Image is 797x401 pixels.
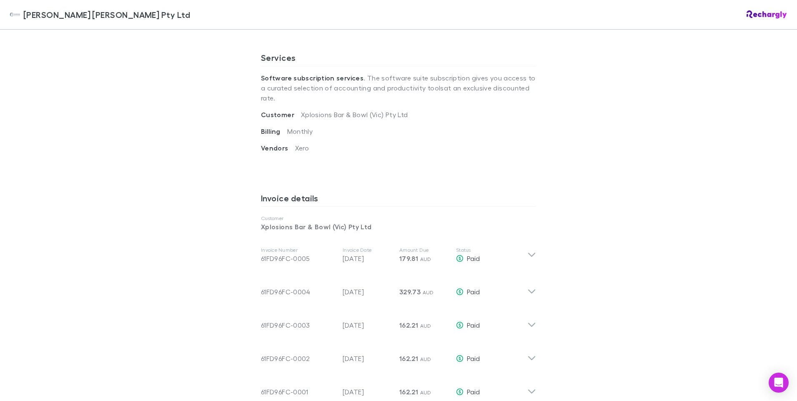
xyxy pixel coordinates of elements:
p: Xplosions Bar & Bowl (Vic) Pty Ltd [261,222,536,232]
span: [PERSON_NAME] [PERSON_NAME] Pty Ltd [23,8,190,21]
img: Rechargly Logo [747,10,787,19]
p: Invoice Date [343,247,393,253]
img: Hotchkin Hughes Pty Ltd's Logo [10,10,20,20]
div: 61FD96FC-0004[DATE]329.73 AUDPaid [254,272,543,305]
div: 61FD96FC-0003 [261,320,336,330]
span: Paid [467,388,480,396]
div: 61FD96FC-0002 [261,353,336,363]
span: AUD [420,323,431,329]
div: 61FD96FC-0005 [261,253,336,263]
span: Billing [261,127,287,135]
div: 61FD96FC-0001 [261,387,336,397]
p: [DATE] [343,387,393,397]
p: [DATE] [343,320,393,330]
p: [DATE] [343,353,393,363]
div: Invoice Number61FD96FC-0005Invoice Date[DATE]Amount Due179.81 AUDStatusPaid [254,238,543,272]
p: [DATE] [343,253,393,263]
span: Paid [467,254,480,262]
h3: Invoice details [261,193,536,206]
span: 162.21 [399,321,418,329]
span: AUD [423,289,434,296]
span: Paid [467,354,480,362]
h3: Services [261,53,536,66]
div: Open Intercom Messenger [769,373,789,393]
span: Paid [467,288,480,296]
div: 61FD96FC-0004 [261,287,336,297]
span: Vendors [261,144,295,152]
span: AUD [420,256,431,262]
p: Customer [261,215,536,222]
p: [DATE] [343,287,393,297]
strong: Software subscription services [261,74,363,82]
span: 162.21 [399,388,418,396]
span: Paid [467,321,480,329]
p: Invoice Number [261,247,336,253]
span: Customer [261,110,301,119]
span: AUD [420,389,431,396]
p: . The software suite subscription gives you access to a curated selection of accounting and produ... [261,66,536,110]
div: 61FD96FC-0003[DATE]162.21 AUDPaid [254,305,543,338]
span: 329.73 [399,288,421,296]
span: Monthly [287,127,313,135]
span: 179.81 [399,254,418,263]
span: Xero [295,144,309,152]
div: 61FD96FC-0002[DATE]162.21 AUDPaid [254,338,543,372]
span: Xplosions Bar & Bowl (Vic) Pty Ltd [301,110,408,118]
span: AUD [420,356,431,362]
span: 162.21 [399,354,418,363]
p: Amount Due [399,247,449,253]
p: Status [456,247,527,253]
